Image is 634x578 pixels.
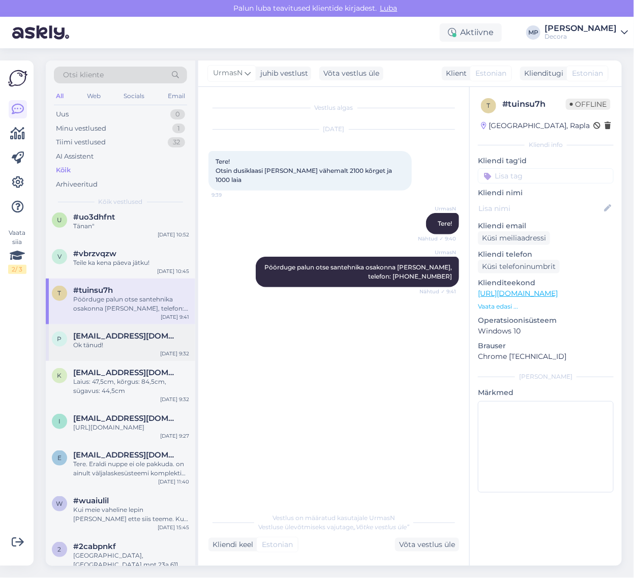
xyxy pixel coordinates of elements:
div: Web [85,89,103,103]
p: Windows 10 [478,326,614,337]
span: Vestluse ülevõtmiseks vajutage [258,523,409,531]
div: [DATE] 15:45 [158,524,189,531]
span: einard678@hotmail.com [73,450,179,460]
input: Lisa nimi [478,203,602,214]
span: Otsi kliente [63,70,104,80]
div: 2 / 3 [8,265,26,274]
span: t [58,289,62,297]
div: [GEOGRAPHIC_DATA], [GEOGRAPHIC_DATA] mnt 23a 611 [GEOGRAPHIC_DATA], [GEOGRAPHIC_DATA][PERSON_NAME... [73,551,189,569]
div: Klient [442,68,467,79]
span: #wuaiulil [73,496,109,505]
span: Estonian [262,539,293,550]
div: MP [526,25,540,40]
div: [DATE] 9:32 [160,350,189,357]
span: Tere! Otsin dusiklaasi [PERSON_NAME] vähemalt 2100 kõrget ja 1000 laia [216,158,394,184]
span: #uo3dhfnt [73,212,115,222]
div: Tänan" [73,222,189,231]
p: Kliendi telefon [478,249,614,260]
p: Brauser [478,341,614,351]
p: Kliendi nimi [478,188,614,198]
p: Vaata edasi ... [478,302,614,311]
a: [URL][DOMAIN_NAME] [478,289,558,298]
div: Decora [545,33,617,41]
span: p [57,335,62,343]
span: k [57,372,62,379]
div: Võta vestlus üle [319,67,383,80]
span: i [58,417,61,425]
span: Pöörduge palun otse santehnika osakonna [PERSON_NAME], telefon: [PHONE_NUMBER] [264,263,454,280]
a: [PERSON_NAME]Decora [545,24,628,41]
div: Aktiivne [440,23,502,42]
div: Vestlus algas [208,103,459,112]
div: Ok tänud! [73,341,189,350]
span: #vbrzvqzw [73,249,116,258]
div: Kõik [56,165,71,175]
div: Vaata siia [8,228,26,274]
p: Klienditeekond [478,278,614,288]
div: # tuinsu7h [502,98,566,110]
img: Askly Logo [8,69,27,88]
p: Operatsioonisüsteem [478,315,614,326]
div: Arhiveeritud [56,179,98,190]
div: [GEOGRAPHIC_DATA], Rapla [481,120,590,131]
span: 2 [58,545,62,553]
span: v [57,253,62,260]
div: [URL][DOMAIN_NAME] [73,423,189,432]
div: 1 [172,124,185,134]
span: Offline [566,99,611,110]
span: t [487,102,491,109]
div: [DATE] 11:40 [158,478,189,485]
span: Tere! [438,220,452,227]
span: #tuinsu7h [73,286,113,295]
span: ilmo.sildos@ut.ee [73,414,179,423]
div: juhib vestlust [256,68,308,79]
div: [DATE] 9:27 [160,432,189,440]
div: [DATE] 9:32 [160,396,189,403]
div: Minu vestlused [56,124,106,134]
div: [PERSON_NAME] [478,372,614,381]
div: [PERSON_NAME] [545,24,617,33]
div: 0 [170,109,185,119]
div: [DATE] 10:45 [157,267,189,275]
div: Uus [56,109,69,119]
span: Nähtud ✓ 9:41 [418,288,456,295]
div: Laius: 47,5cm, kõrgus: 84,5cm, sügavus: 44,5cm [73,377,189,396]
span: w [56,500,63,507]
div: All [54,89,66,103]
span: Vestlus on määratud kasutajale UrmasN [273,514,395,522]
div: Kui meie vaheline lepin [PERSON_NAME] ette siis teeme. Kui meie vahel lepingut [DEMOGRAPHIC_DATA]... [73,505,189,524]
i: „Võtke vestlus üle” [353,523,409,531]
div: Email [166,89,187,103]
span: #2cabpnkf [73,542,116,551]
span: Nähtud ✓ 9:40 [418,235,456,242]
span: kristiina369@hotmail.com [73,368,179,377]
p: Kliendi email [478,221,614,231]
span: peeter.lts@gmail.com [73,331,179,341]
div: [DATE] 9:41 [161,313,189,321]
span: UrmasN [213,68,243,79]
span: UrmasN [418,205,456,212]
div: Kliendi info [478,140,614,149]
span: Estonian [475,68,506,79]
span: u [57,216,62,224]
div: [DATE] 10:52 [158,231,189,238]
div: Küsi telefoninumbrit [478,260,560,273]
p: Märkmed [478,387,614,398]
p: Kliendi tag'id [478,156,614,166]
div: Klienditugi [520,68,563,79]
input: Lisa tag [478,168,614,184]
div: Kliendi keel [208,539,253,550]
div: Pöörduge palun otse santehnika osakonna [PERSON_NAME], telefon: [PHONE_NUMBER] [73,295,189,313]
div: Tere. Eraldi nuppe ei ole pakkuda. on ainult väljalaskesüsteemi komplektid. Nuppe leidub seinasis... [73,460,189,478]
span: Estonian [572,68,603,79]
span: 9:39 [212,191,250,199]
span: e [57,454,62,462]
p: Chrome [TECHNICAL_ID] [478,351,614,362]
div: [DATE] [208,125,459,134]
div: AI Assistent [56,151,94,162]
span: Kõik vestlused [99,197,143,206]
div: Socials [122,89,146,103]
div: 32 [168,137,185,147]
div: Tiimi vestlused [56,137,106,147]
span: Luba [377,4,401,13]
